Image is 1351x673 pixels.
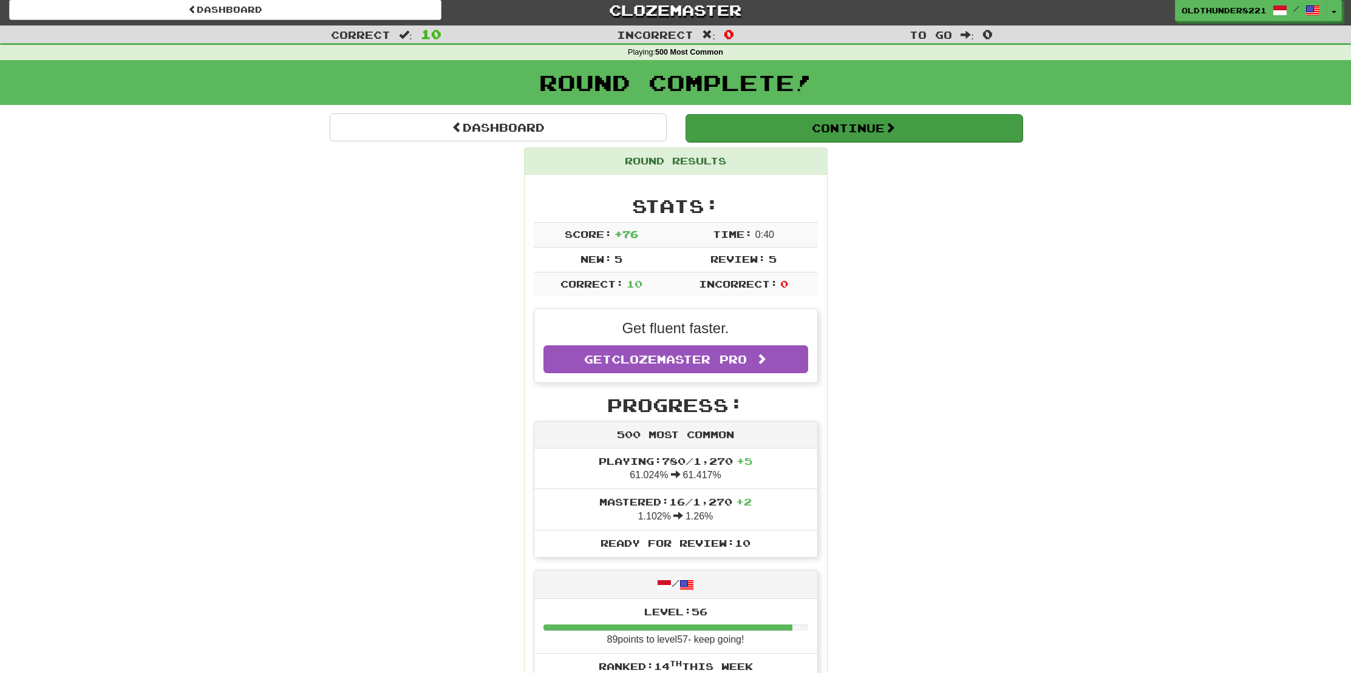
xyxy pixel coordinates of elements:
span: Clozemaster Pro [611,353,747,366]
a: Dashboard [330,113,667,141]
button: Continue [686,114,1023,142]
span: 0 [780,278,788,289]
span: : [399,30,412,40]
span: + 2 [736,496,752,507]
span: Incorrect: [699,278,778,289]
span: Correct [331,29,390,41]
span: + 5 [737,455,752,467]
span: Time: [713,228,752,240]
span: Playing: 780 / 1,270 [599,455,752,467]
div: / [534,570,817,599]
h2: Stats: [534,196,818,216]
span: 0 : 40 [755,229,774,240]
span: Review: [710,253,766,265]
li: 1.102% 1.26% [534,489,817,530]
div: Round Results [525,148,827,175]
span: + 76 [614,228,638,240]
span: 10 [421,27,441,41]
span: Score: [565,228,612,240]
span: Ranked: 14 this week [599,660,753,672]
span: : [961,30,974,40]
span: OldThunder8221 [1182,5,1267,16]
span: To go [910,29,952,41]
span: Level: 56 [644,606,707,617]
span: Incorrect [617,29,693,41]
sup: th [670,659,682,668]
span: 5 [769,253,777,265]
li: 61.024% 61.417% [534,448,817,490]
span: Ready for Review: 10 [601,537,750,549]
h1: Round Complete! [4,70,1347,95]
li: 89 points to level 57 - keep going! [534,599,817,654]
span: 10 [627,278,642,289]
span: : [702,30,715,40]
span: Correct: [560,278,624,289]
div: 500 Most Common [534,422,817,448]
span: 0 [982,27,993,41]
p: Get fluent faster. [543,318,808,339]
a: GetClozemaster Pro [543,345,808,373]
span: 0 [724,27,734,41]
span: New: [580,253,612,265]
span: Mastered: 16 / 1,270 [599,496,752,507]
span: / [1293,4,1299,13]
h2: Progress: [534,395,818,415]
strong: 500 Most Common [655,48,723,56]
span: 5 [614,253,622,265]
